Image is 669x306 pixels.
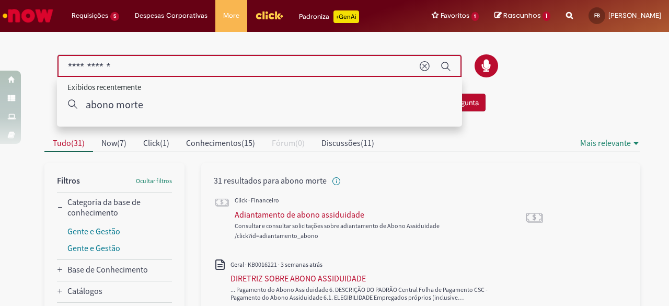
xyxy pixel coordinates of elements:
span: Requisições [72,10,108,21]
span: FB [594,12,600,19]
span: 1 [471,12,479,21]
span: Despesas Corporativas [135,10,207,21]
p: +GenAi [333,10,359,23]
span: 1 [543,12,550,21]
img: ServiceNow [1,5,55,26]
span: More [223,10,239,21]
img: click_logo_yellow_360x200.png [255,7,283,23]
span: [PERSON_NAME] [608,11,661,20]
a: Rascunhos [494,11,550,21]
span: 5 [110,12,119,21]
div: Padroniza [299,10,359,23]
span: Favoritos [441,10,469,21]
span: Rascunhos [503,10,541,20]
